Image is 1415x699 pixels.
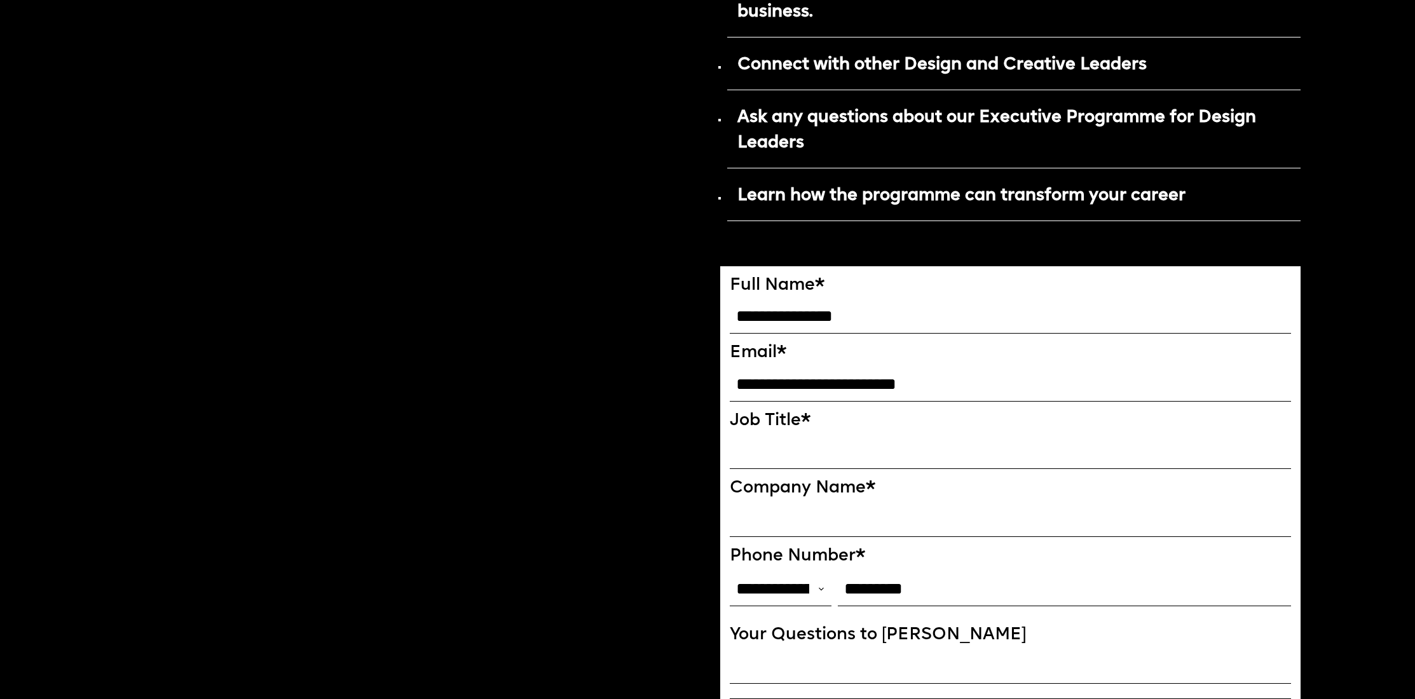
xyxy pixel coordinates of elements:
[730,625,1291,646] label: Your Questions to [PERSON_NAME]
[730,546,1291,567] label: Phone Number
[737,57,1147,74] strong: Connect with other Design and Creative Leaders
[730,478,1291,499] label: Company Name
[737,109,1256,152] strong: Ask any questions about our Executive Programme for Design Leaders
[737,187,1186,205] strong: Learn how the programme can transform your career
[730,411,1291,431] label: Job Title
[730,276,1291,296] label: Full Name
[730,343,1291,363] label: Email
